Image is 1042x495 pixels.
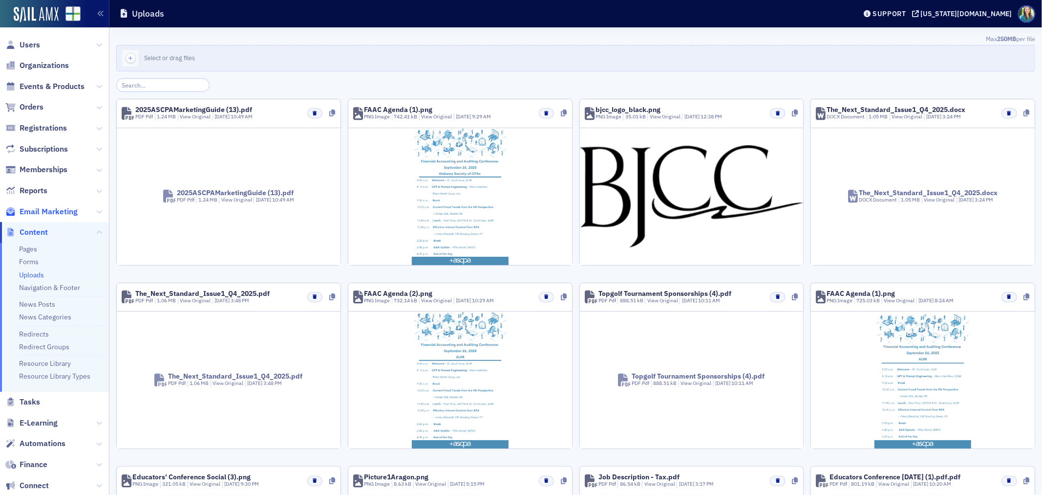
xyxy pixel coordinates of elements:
[899,196,920,204] div: 1.05 MB
[188,380,209,387] div: 1.06 MB
[958,196,975,203] span: [DATE]
[364,106,432,113] div: FAAC Agenda (1).png
[5,397,40,407] a: Tasks
[1018,5,1035,22] span: Profile
[132,8,164,20] h1: Uploads
[19,342,69,351] a: Redirect Groups
[155,113,176,121] div: 1.24 MB
[20,206,78,217] span: Email Marketing
[827,297,853,305] div: PNG Image
[892,113,923,120] a: View Original
[598,290,731,297] div: Topgolf Tournament Sponsorships (4).pdf
[247,380,263,386] span: [DATE]
[912,10,1016,17] button: [US_STATE][DOMAIN_NAME]
[879,480,910,487] a: View Original
[715,380,731,386] span: [DATE]
[364,113,390,121] div: PNG Image
[695,480,714,487] span: 3:17 PM
[116,34,1035,45] div: Max per file
[456,297,472,304] span: [DATE]
[364,290,432,297] div: FAAC Agenda (2).png
[177,189,294,196] div: 2025ASCPAMarketingGuide (13).pdf
[698,297,720,304] span: 10:11 AM
[650,113,680,120] a: View Original
[19,313,71,321] a: News Categories
[884,297,915,304] a: View Original
[598,473,680,480] div: Job Description - Tax.pdf
[472,297,494,304] span: 10:29 AM
[5,60,69,71] a: Organizations
[116,78,210,92] input: Search…
[160,480,186,488] div: 321.05 kB
[263,380,282,386] span: 3:48 PM
[59,6,81,23] a: View Homepage
[19,372,90,381] a: Resource Library Types
[943,113,961,120] span: 3:24 PM
[132,473,251,480] div: Educators' Conference Social (3).png
[701,113,722,120] span: 12:38 PM
[20,123,67,134] span: Registrations
[364,473,428,480] div: Picture1Aragon.png
[231,297,249,304] span: 3:48 PM
[5,102,43,112] a: Orders
[19,270,44,279] a: Uploads
[682,297,698,304] span: [DATE]
[19,330,49,338] a: Redirects
[827,106,966,113] div: The_Next_Standard_Issue1_Q4_2025.docx
[231,113,253,120] span: 10:49 AM
[684,113,701,120] span: [DATE]
[927,113,943,120] span: [DATE]
[392,480,412,488] div: 8.63 kB
[190,480,220,487] a: View Original
[647,297,678,304] a: View Original
[921,9,1012,18] div: [US_STATE][DOMAIN_NAME]
[595,106,660,113] div: bjcc_logo_black.png
[854,297,880,305] div: 725.03 kB
[177,196,194,204] div: PDF Pdf
[224,480,240,487] span: [DATE]
[595,113,621,121] div: PNG Image
[20,185,47,196] span: Reports
[20,102,43,112] span: Orders
[5,144,68,155] a: Subscriptions
[168,380,186,387] div: PDF Pdf
[617,480,640,488] div: 86.54 kB
[930,480,952,487] span: 10:20 AM
[5,123,67,134] a: Registrations
[20,144,68,155] span: Subscriptions
[20,60,69,71] span: Organizations
[19,300,55,309] a: News Posts
[14,7,59,22] img: SailAMX
[392,297,418,305] div: 732.14 kB
[19,359,71,368] a: Resource Library
[20,459,47,470] span: Finance
[180,297,211,304] a: View Original
[5,418,58,428] a: E-Learning
[827,113,865,121] div: DOCX Document
[632,380,649,387] div: PDF Pdf
[456,113,472,120] span: [DATE]
[221,196,252,203] a: View Original
[644,480,675,487] a: View Original
[20,397,40,407] span: Tasks
[632,373,765,380] div: Topgolf Tournament Sponsorships (4).pdf
[364,297,390,305] div: PNG Image
[392,113,418,121] div: 742.41 kB
[135,113,153,121] div: PDF Pdf
[5,40,40,50] a: Users
[20,81,85,92] span: Events & Products
[20,40,40,50] span: Users
[472,113,491,120] span: 9:29 AM
[935,297,954,304] span: 8:24 AM
[623,113,646,121] div: 35.01 kB
[830,480,848,488] div: PDF Pdf
[256,196,272,203] span: [DATE]
[19,283,80,292] a: Navigation & Footer
[132,480,158,488] div: PNG Image
[849,480,875,488] div: 801.19 kB
[19,257,39,266] a: Forms
[679,480,695,487] span: [DATE]
[617,297,643,305] div: 888.51 kB
[116,45,1035,71] button: Select or drag files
